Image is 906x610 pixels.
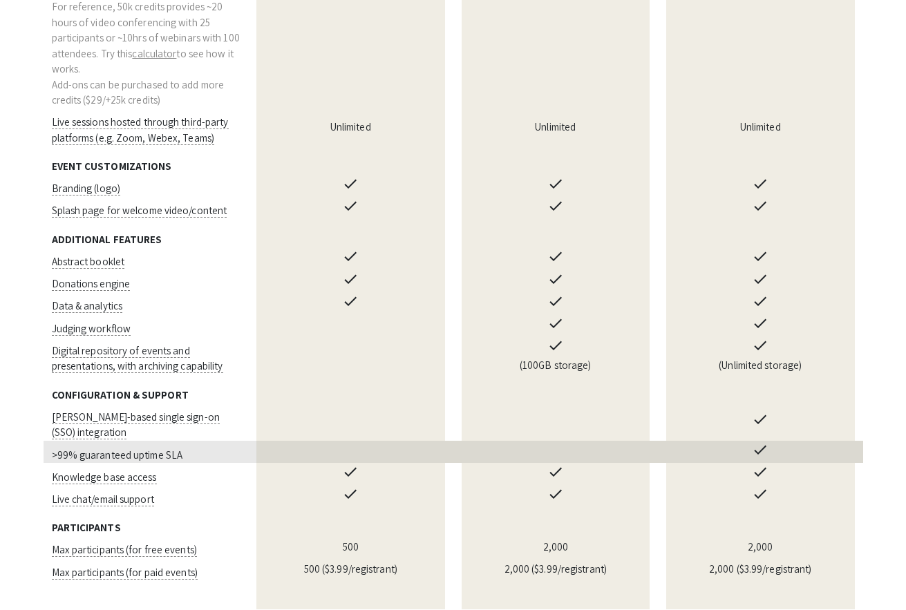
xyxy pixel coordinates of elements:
[342,271,359,287] span: done
[52,521,121,534] span: participants
[52,182,121,196] span: Branding (logo)
[752,175,768,192] span: done
[52,448,183,461] span: >99% guaranteed uptime SLA
[453,536,659,558] td: 2,000
[752,464,768,480] span: done
[752,486,768,502] span: done
[248,558,453,580] td: 500 ($3.99/registrant)
[342,198,359,214] span: done
[752,271,768,287] span: done
[752,411,768,428] span: done
[52,78,225,107] span: Add-ons can be purchased to add more credits ($29/+25k credits)
[342,248,359,265] span: done
[10,548,59,600] iframe: Chat
[547,271,564,287] span: done
[52,543,197,557] span: Max participants (for free events)
[342,175,359,192] span: done
[547,486,564,502] span: done
[547,293,564,309] span: done
[52,160,172,173] span: Event customizations
[132,47,176,60] span: calculator
[658,108,863,146] td: Unlimited
[547,464,564,480] span: done
[52,470,157,484] span: Knowledge base access
[658,536,863,558] td: 2,000
[342,293,359,309] span: done
[658,558,863,580] td: 2,000 ($3.99/registrant)
[547,175,564,192] span: done
[547,198,564,214] span: done
[342,486,359,502] span: done
[547,315,564,332] span: done
[52,233,162,246] span: Additional Features
[752,337,768,354] span: done
[52,566,198,580] span: Max participants (for paid events)
[752,293,768,309] span: done
[248,108,453,146] td: Unlimited
[752,248,768,265] span: done
[520,359,592,372] span: (100GB storage)
[52,299,123,313] span: Data & analytics
[52,344,223,374] span: Digital repository of events and presentations, with archiving capability
[52,410,220,440] span: [PERSON_NAME]-based single sign-on (SSO) integration
[453,108,659,146] td: Unlimited
[52,277,131,291] span: Donations engine
[52,322,131,336] span: Judging workflow
[547,337,564,354] span: done
[52,115,229,145] span: Live sessions hosted through third-party platforms (e.g. Zoom, Webex, Teams)
[52,388,189,401] span: Configuration & Support
[719,359,802,372] span: (Unlimited storage)
[52,204,227,218] span: Splash page for welcome video/content
[342,464,359,480] span: done
[52,255,125,269] span: Abstract booklet
[52,493,154,506] span: Live chat/email support
[547,248,564,265] span: done
[453,558,659,580] td: 2,000 ($3.99/registrant)
[752,315,768,332] span: done
[752,198,768,214] span: done
[248,536,453,558] td: 500
[752,441,768,458] span: done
